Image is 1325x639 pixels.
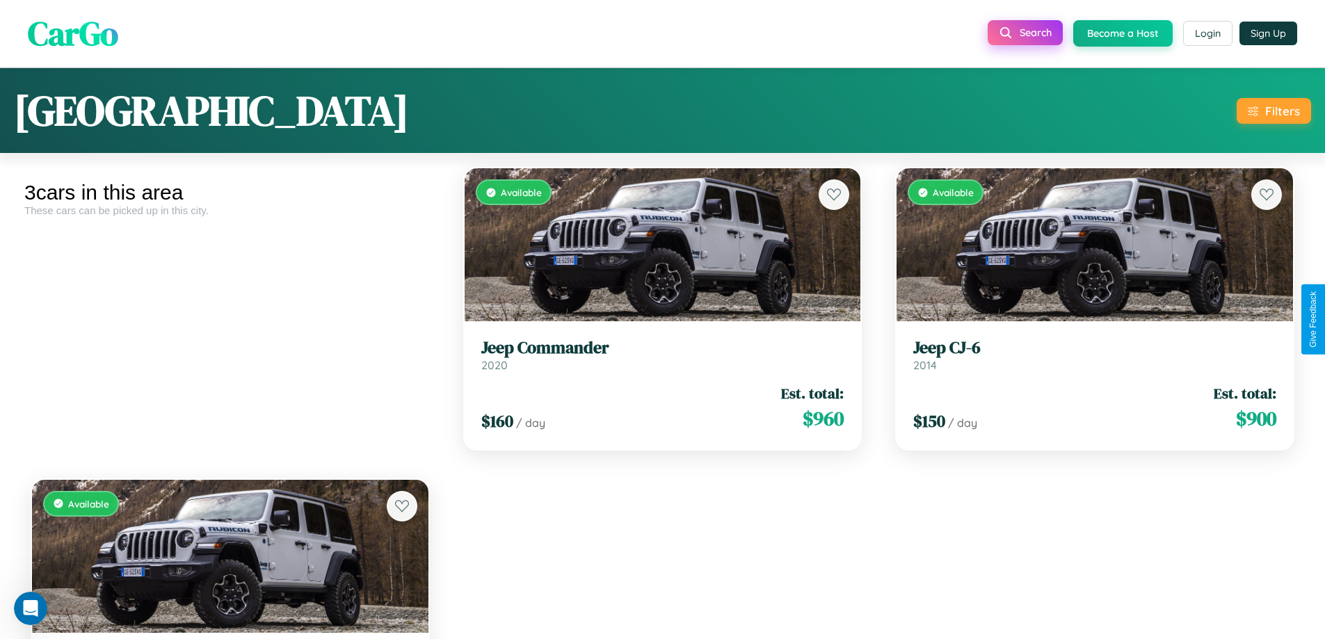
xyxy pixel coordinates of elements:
span: $ 900 [1236,405,1276,432]
button: Login [1183,21,1232,46]
span: / day [516,416,545,430]
span: CarGo [28,10,118,56]
div: Give Feedback [1308,291,1318,348]
span: / day [948,416,977,430]
span: $ 150 [913,410,945,432]
span: Search [1020,26,1052,39]
span: 2020 [481,358,508,372]
div: These cars can be picked up in this city. [24,204,436,216]
button: Filters [1237,98,1311,124]
div: Filters [1265,104,1300,118]
iframe: Intercom live chat [14,592,47,625]
span: Est. total: [1214,383,1276,403]
span: Available [501,186,542,198]
span: 2014 [913,358,937,372]
span: Available [68,498,109,510]
h1: [GEOGRAPHIC_DATA] [14,82,409,139]
div: 3 cars in this area [24,181,436,204]
h3: Jeep CJ-6 [913,338,1276,358]
span: $ 160 [481,410,513,432]
span: Available [933,186,974,198]
span: $ 960 [803,405,844,432]
a: Jeep CJ-62014 [913,338,1276,372]
span: Est. total: [781,383,844,403]
a: Jeep Commander2020 [481,338,844,372]
button: Become a Host [1073,20,1173,47]
h3: Jeep Commander [481,338,844,358]
button: Search [988,20,1063,45]
button: Sign Up [1239,22,1297,45]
